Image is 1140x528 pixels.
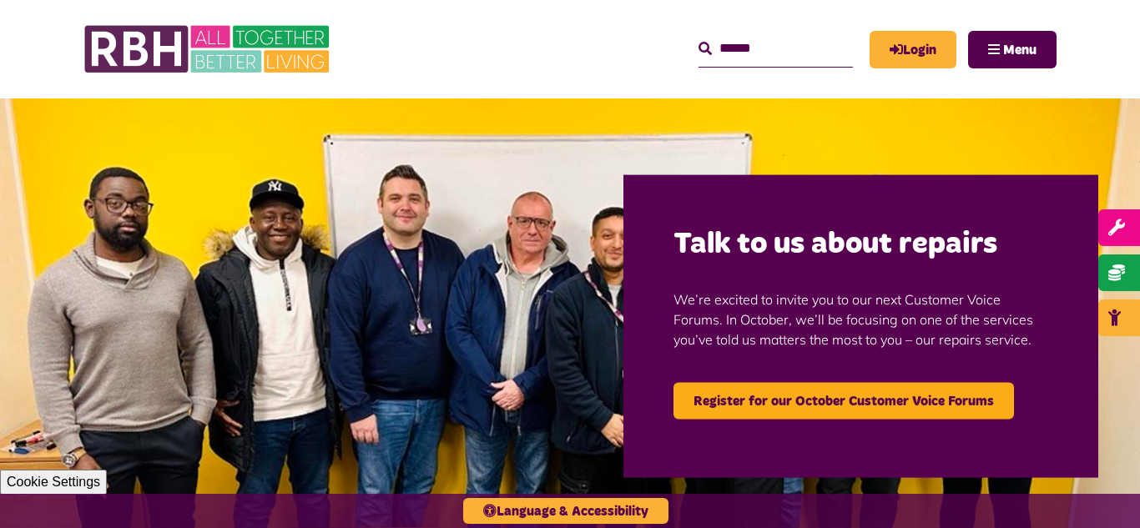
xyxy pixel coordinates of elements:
[1065,453,1140,528] iframe: Netcall Web Assistant for live chat
[83,17,334,82] img: RBH
[870,31,956,68] a: MyRBH
[1003,43,1037,57] span: Menu
[673,382,1014,419] a: Register for our October Customer Voice Forums
[673,224,1048,264] h2: Talk to us about repairs
[968,31,1057,68] button: Navigation
[463,498,668,524] button: Language & Accessibility
[673,264,1048,374] p: We’re excited to invite you to our next Customer Voice Forums. In October, we’ll be focusing on o...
